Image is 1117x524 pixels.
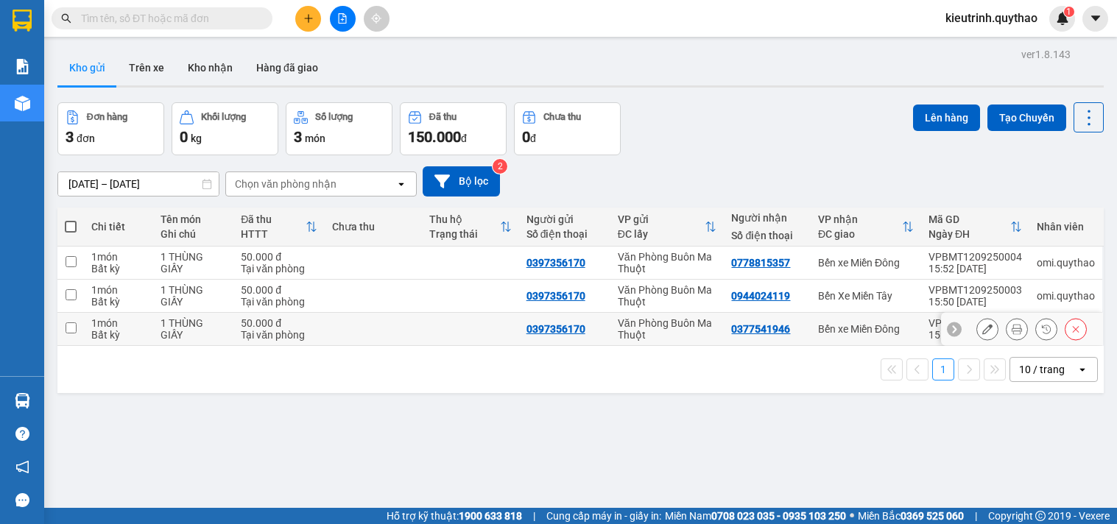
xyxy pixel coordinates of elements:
span: kieutrinh.quythao [934,9,1049,27]
div: 1 món [91,317,146,329]
span: ⚪️ [850,513,854,519]
svg: open [1077,364,1088,375]
div: omi.quythao [1037,257,1095,269]
button: plus [295,6,321,32]
div: VPBMT1209250004 [929,251,1022,263]
div: Bến xe Miền Đông [818,257,914,269]
div: Sửa đơn hàng [976,318,998,340]
span: 3 [294,128,302,146]
button: Tạo Chuyến [987,105,1066,131]
span: kg [191,132,202,144]
span: plus [303,13,314,24]
div: 0377541946 [731,323,790,335]
div: Số điện thoại [731,230,803,241]
div: 0397356170 [526,290,585,302]
span: Cung cấp máy in - giấy in: [546,508,661,524]
strong: 0369 525 060 [901,510,964,522]
div: 1 THÙNG GIẤY [161,284,226,308]
div: VP gửi [618,213,705,225]
button: Chưa thu0đ [514,102,621,155]
div: Số điện thoại [526,228,603,240]
sup: 2 [493,159,507,174]
div: HTTT [241,228,306,240]
div: 0397356170 [526,323,585,335]
span: 1 [1066,7,1071,17]
img: logo-vxr [13,10,32,32]
div: Mã GD [929,213,1010,225]
span: đ [530,132,536,144]
div: 0397356170 [526,257,585,269]
button: Kho gửi [57,50,117,85]
div: Chọn văn phòng nhận [235,177,336,191]
span: message [15,493,29,507]
div: 0778815357 [731,257,790,269]
div: Khối lượng [201,112,246,122]
button: file-add [330,6,356,32]
div: Ghi chú [161,228,226,240]
div: Đã thu [241,213,306,225]
button: Lên hàng [913,105,980,131]
button: caret-down [1082,6,1108,32]
th: Toggle SortBy [610,208,725,247]
span: caret-down [1089,12,1102,25]
img: solution-icon [15,59,30,74]
th: Toggle SortBy [422,208,519,247]
span: copyright [1035,511,1046,521]
div: Người gửi [526,213,603,225]
div: Bất kỳ [91,329,146,341]
div: 1 THÙNG GIẤY [161,251,226,275]
span: đ [461,132,467,144]
div: 1 THÙNG GIẤY [161,317,226,341]
span: aim [371,13,381,24]
div: Tên món [161,213,226,225]
button: Khối lượng0kg [172,102,278,155]
div: Nhân viên [1037,221,1095,233]
sup: 1 [1064,7,1074,17]
div: Số lượng [315,112,353,122]
svg: open [395,178,407,190]
span: Miền Bắc [858,508,964,524]
div: Tại văn phòng [241,263,317,275]
span: file-add [337,13,348,24]
div: ver 1.8.143 [1021,46,1071,63]
div: Tại văn phòng [241,296,317,308]
input: Tìm tên, số ĐT hoặc mã đơn [81,10,255,26]
img: icon-new-feature [1056,12,1069,25]
div: 50.000 đ [241,251,317,263]
div: 15:52 [DATE] [929,263,1022,275]
span: | [975,508,977,524]
button: Trên xe [117,50,176,85]
div: VPBMT1209250003 [929,284,1022,296]
div: Đơn hàng [87,112,127,122]
button: aim [364,6,390,32]
button: Đơn hàng3đơn [57,102,164,155]
button: Hàng đã giao [244,50,330,85]
input: Select a date range. [58,172,219,196]
div: Người nhận [731,212,803,224]
th: Toggle SortBy [233,208,325,247]
div: 1 món [91,284,146,296]
span: món [305,132,325,144]
span: đơn [77,132,95,144]
button: Số lượng3món [286,102,392,155]
img: warehouse-icon [15,393,30,408]
strong: 0708 023 035 - 0935 103 250 [711,510,846,522]
button: Kho nhận [176,50,244,85]
div: 0944024119 [731,290,790,302]
div: Văn Phòng Buôn Ma Thuột [618,284,717,308]
div: Văn Phòng Buôn Ma Thuột [618,251,717,275]
div: 50.000 đ [241,317,317,329]
div: Chưa thu [332,221,415,233]
div: Bất kỳ [91,263,146,275]
div: Chưa thu [543,112,581,122]
button: Đã thu150.000đ [400,102,507,155]
span: 150.000 [408,128,461,146]
th: Toggle SortBy [921,208,1029,247]
span: 3 [66,128,74,146]
button: 1 [932,358,954,380]
span: notification [15,460,29,474]
img: warehouse-icon [15,96,30,111]
div: ĐC lấy [618,228,705,240]
div: omi.quythao [1037,290,1095,302]
div: VP nhận [818,213,902,225]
